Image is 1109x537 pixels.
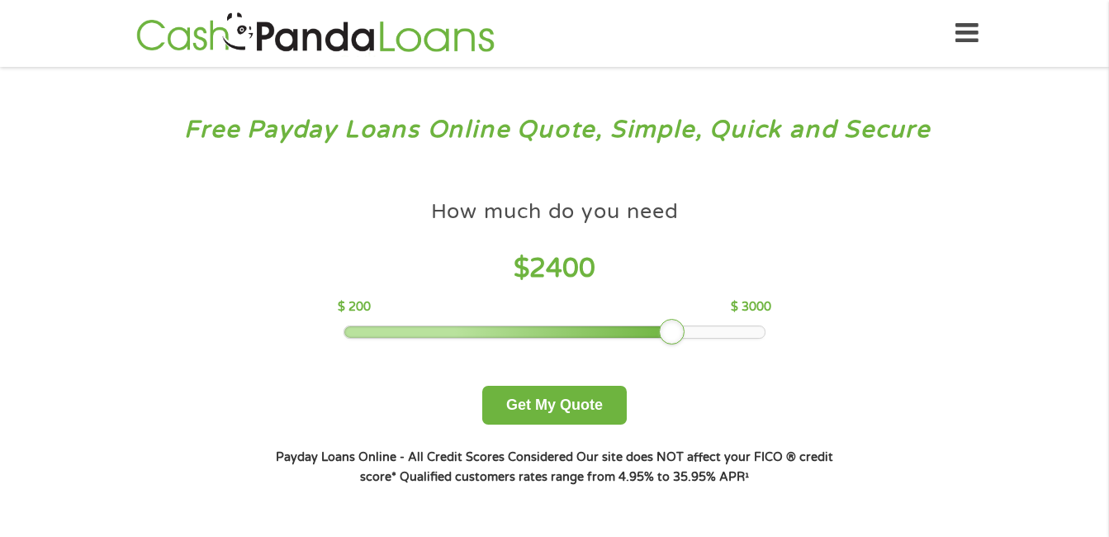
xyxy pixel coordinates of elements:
[338,298,371,316] p: $ 200
[731,298,771,316] p: $ 3000
[482,386,627,425] button: Get My Quote
[131,10,500,57] img: GetLoanNow Logo
[529,253,595,284] span: 2400
[338,252,771,286] h4: $
[360,450,833,484] strong: Our site does NOT affect your FICO ® credit score*
[400,470,749,484] strong: Qualified customers rates range from 4.95% to 35.95% APR¹
[48,115,1062,145] h3: Free Payday Loans Online Quote, Simple, Quick and Secure
[276,450,573,464] strong: Payday Loans Online - All Credit Scores Considered
[431,198,679,226] h4: How much do you need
